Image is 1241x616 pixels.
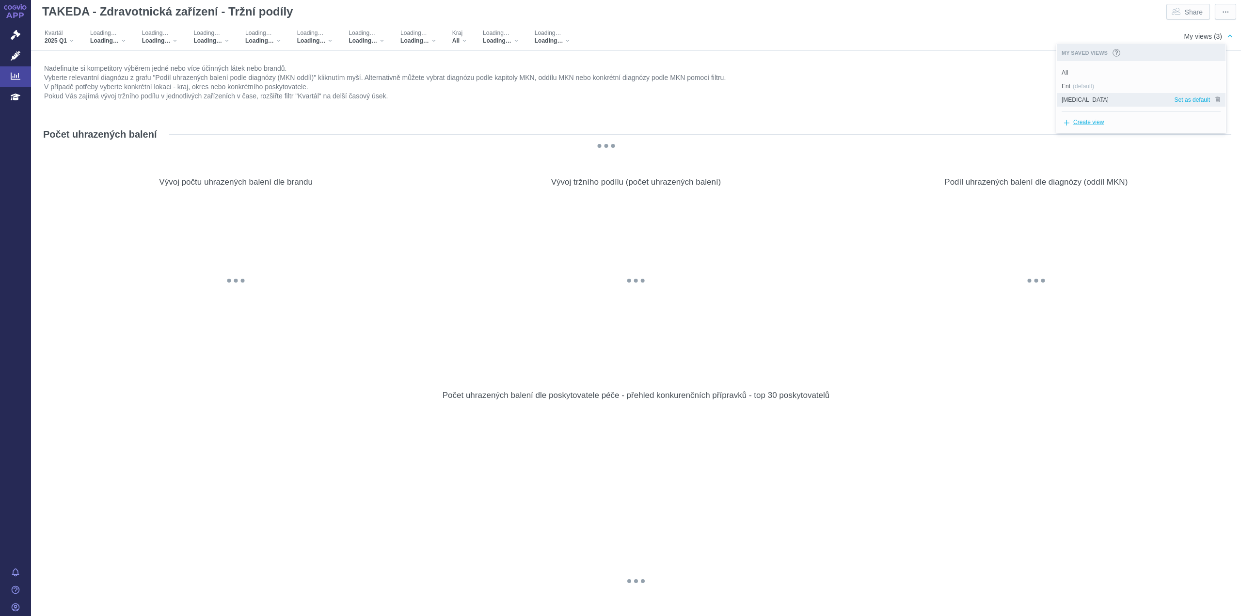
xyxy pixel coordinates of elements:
span: Loading… [349,29,375,37]
span: Loading… [483,29,509,37]
div: Podíl uhrazených balení dle diagnózy (oddíl MKN) [944,177,1128,187]
span: Loading… [245,29,272,37]
div: Vývoj tržního podílu (počet uhrazených balení) [551,177,721,187]
span: Loading… [349,37,377,45]
span: Loading… [400,37,429,45]
span: Loading… [297,37,326,45]
span: Kraj [452,29,462,37]
span: (default) [1073,82,1094,91]
span: Loading… [193,29,220,37]
div: Loading…Loading… [478,27,523,47]
span: Ent [1062,82,1070,91]
span: Set as default [1175,96,1210,103]
span: All [1062,68,1068,77]
div: More actions [418,156,436,173]
button: More actions [1215,4,1236,19]
div: Filters [38,23,1161,50]
div: Loading…Loading… [344,27,389,47]
div: KrajAll [447,27,471,47]
span: Loading… [245,37,274,45]
span: Loading… [535,29,561,37]
span: Kvartál [45,29,63,37]
span: ⋯ [1222,7,1229,17]
span: Loading… [483,37,511,45]
div: Počet uhrazených balení dle poskytovatele péče - přehled konkurenčních přípravků - top 30 poskyto... [443,390,830,400]
span: Loading… [142,37,171,45]
div: Loading…Loading… [85,27,130,47]
button: Create view [1057,117,1110,128]
span: Create view [1073,116,1104,128]
button: Set as default [1174,93,1210,107]
span: 2025 Q1 [45,37,67,45]
span: All [452,37,460,45]
span: My views (3) [1184,32,1222,40]
li: V případě potřeby vyberte konkrétní lokaci - kraj, okres nebo konkrétního poskytovatele. [44,82,1228,92]
div: Show as table [1196,156,1214,173]
div: More actions [1219,156,1236,173]
span: [MEDICAL_DATA] [1062,95,1109,104]
button: Information about Saved Views [1110,46,1123,59]
div: Description [1174,369,1192,386]
div: Vývoj počtu uhrazených balení dle brandu [159,177,313,187]
div: Loading…Loading… [396,27,441,47]
span: Loading… [400,29,427,37]
span: Loading… [535,37,563,45]
span: Loading… [90,29,117,37]
h2: Počet uhrazených balení [43,128,157,141]
button: Share dashboard [1166,4,1210,19]
div: Kvartál2025 Q1 [40,27,79,47]
li: Nadefinujte si kompetitory výběrem jedné nebo více účinných látek nebo brandů. [44,64,1228,73]
span: Loading… [90,37,119,45]
h1: TAKEDA - Zdravotnická zařízení - Tržní podíly [38,2,298,21]
div: Loading…Loading… [137,27,182,47]
span: Loading… [193,37,222,45]
div: Loading…Loading… [530,27,575,47]
h3: My saved views [1062,48,1108,58]
li: Pokud Vás zajímá vývoj tržního podílu v jednotlivých zařízeních v čase, rozšiřte filtr "Kvartál" ... [44,92,1228,101]
span: Loading… [142,29,169,37]
li: Vyberte relevantní diagnózu z grafu "Podíl uhrazených balení podle diagnózy (MKN oddíl)" kliknutí... [44,73,1228,82]
div: Description [1174,156,1192,173]
div: Show as table [1196,369,1214,386]
button: My views (3) [1175,27,1241,45]
span: Loading… [297,29,324,37]
div: Loading…Loading… [292,27,337,47]
div: More actions [819,156,836,173]
div: Loading…Loading… [189,27,234,47]
div: Show as table [796,156,814,173]
div: More actions [1219,369,1236,386]
div: Show as table [396,156,414,173]
span: Share [1185,7,1203,17]
div: Loading…Loading… [240,27,286,47]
